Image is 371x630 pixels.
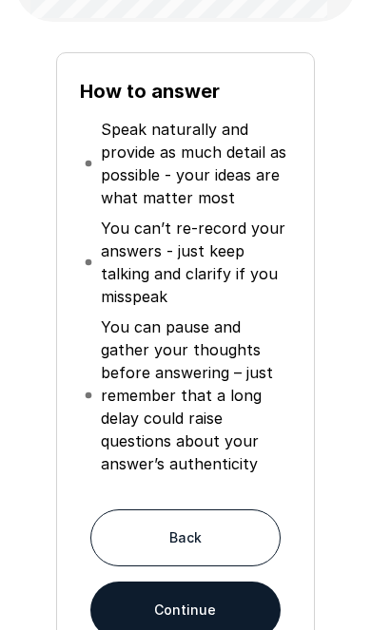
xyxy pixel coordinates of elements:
[101,315,287,475] p: You can pause and gather your thoughts before answering – just remember that a long delay could r...
[90,509,281,566] button: Back
[101,118,287,209] p: Speak naturally and provide as much detail as possible - your ideas are what matter most
[80,80,220,103] b: How to answer
[101,217,287,308] p: You can’t re-record your answers - just keep talking and clarify if you misspeak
